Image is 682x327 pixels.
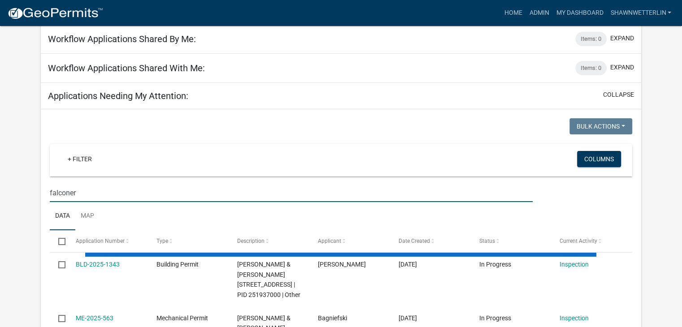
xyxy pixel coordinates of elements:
input: Search for applications [50,184,533,202]
span: Applicant [317,238,341,244]
datatable-header-cell: Date Created [390,230,470,252]
div: Items: 0 [575,32,607,46]
datatable-header-cell: Application Number [67,230,148,252]
span: Date Created [398,238,430,244]
datatable-header-cell: Status [470,230,551,252]
datatable-header-cell: Current Activity [551,230,632,252]
datatable-header-cell: Select [50,230,67,252]
span: Mechanical Permit [156,314,208,322]
datatable-header-cell: Type [148,230,228,252]
a: Inspection [560,314,589,322]
span: WETTERLIN, SHAWN & SARAH 236 RED APPLE DR, Houston County | PID 251937000 | Other [237,261,300,298]
button: Bulk Actions [569,118,632,134]
a: Admin [526,4,552,22]
span: In Progress [479,261,511,268]
a: BLD-2025-1343 [76,261,120,268]
span: 10/07/2025 [398,314,417,322]
span: Bagniefski [317,314,347,322]
div: Items: 0 [575,61,607,75]
a: ShawnWetterlin [607,4,675,22]
span: Application Number [76,238,125,244]
a: My Dashboard [552,4,607,22]
span: Current Activity [560,238,597,244]
span: In Progress [479,314,511,322]
datatable-header-cell: Description [228,230,309,252]
a: ME-2025-563 [76,314,113,322]
span: 10/07/2025 [398,261,417,268]
a: Home [500,4,526,22]
span: Description [237,238,265,244]
a: Map [75,202,100,231]
button: Columns [577,151,621,167]
datatable-header-cell: Applicant [309,230,390,252]
h5: Applications Needing My Attention: [48,90,188,101]
button: collapse [603,90,634,99]
button: expand [610,63,634,72]
h5: Workflow Applications Shared By Me: [48,34,196,44]
a: + Filter [61,151,99,167]
a: Inspection [560,261,589,268]
span: Status [479,238,495,244]
span: Shawn Wetterlin [317,261,365,268]
a: Data [50,202,75,231]
button: expand [610,34,634,43]
span: Type [156,238,168,244]
h5: Workflow Applications Shared With Me: [48,63,205,73]
span: Building Permit [156,261,199,268]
